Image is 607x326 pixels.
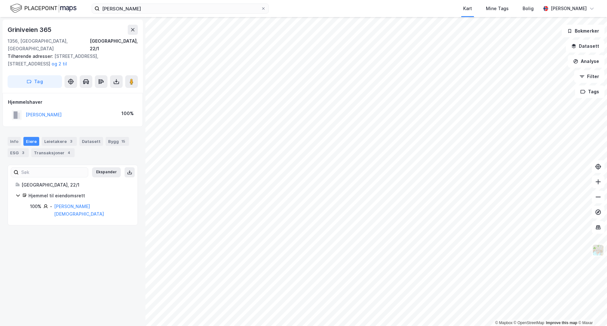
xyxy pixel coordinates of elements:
button: Datasett [566,40,604,52]
div: Hjemmelshaver [8,98,138,106]
button: Analyse [568,55,604,68]
div: [STREET_ADDRESS], [STREET_ADDRESS] [8,52,133,68]
button: Filter [574,70,604,83]
button: Ekspander [92,167,121,177]
div: Transaksjoner [31,148,75,157]
a: [PERSON_NAME][DEMOGRAPHIC_DATA] [54,204,104,217]
div: Eiere [23,137,39,146]
div: Datasett [79,137,103,146]
div: [GEOGRAPHIC_DATA], 22/1 [90,37,138,52]
div: - [50,203,52,210]
div: [PERSON_NAME] [551,5,587,12]
div: Info [8,137,21,146]
input: Søk på adresse, matrikkel, gårdeiere, leietakere eller personer [100,4,261,13]
button: Tag [8,75,62,88]
button: Bokmerker [562,25,604,37]
button: Tags [575,85,604,98]
div: 3 [20,150,26,156]
img: logo.f888ab2527a4732fd821a326f86c7f29.svg [10,3,77,14]
input: Søk [19,168,88,177]
div: Kart [463,5,472,12]
a: Improve this map [546,321,577,325]
div: Bygg [106,137,129,146]
div: 1356, [GEOGRAPHIC_DATA], [GEOGRAPHIC_DATA] [8,37,90,52]
div: Leietakere [42,137,77,146]
div: Bolig [523,5,534,12]
div: Kontrollprogram for chat [575,296,607,326]
div: 100% [121,110,134,117]
iframe: Chat Widget [575,296,607,326]
span: Tilhørende adresser: [8,53,54,59]
a: Mapbox [495,321,512,325]
div: Griniveien 365 [8,25,53,35]
a: OpenStreetMap [514,321,544,325]
img: Z [592,244,604,256]
div: 15 [120,138,126,145]
div: ESG [8,148,29,157]
div: Hjemmel til eiendomsrett [28,192,130,200]
div: Mine Tags [486,5,509,12]
div: [GEOGRAPHIC_DATA], 22/1 [21,181,130,189]
div: 100% [30,203,41,210]
div: 3 [68,138,74,145]
div: 4 [66,150,72,156]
